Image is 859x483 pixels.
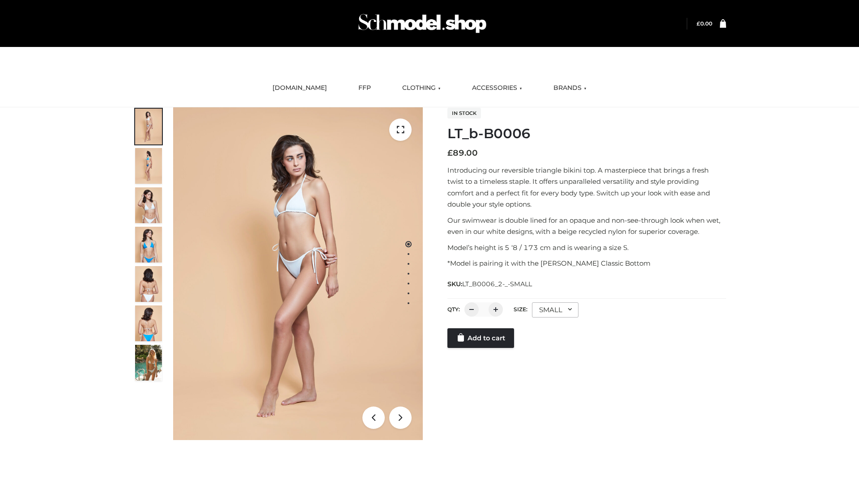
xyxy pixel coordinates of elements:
p: *Model is pairing it with the [PERSON_NAME] Classic Bottom [447,258,726,269]
img: ArielClassicBikiniTop_CloudNine_AzureSky_OW114ECO_1-scaled.jpg [135,109,162,144]
img: ArielClassicBikiniTop_CloudNine_AzureSky_OW114ECO_3-scaled.jpg [135,187,162,223]
label: QTY: [447,306,460,313]
bdi: 0.00 [697,20,712,27]
img: ArielClassicBikiniTop_CloudNine_AzureSky_OW114ECO_1 [173,107,423,440]
p: Introducing our reversible triangle bikini top. A masterpiece that brings a fresh twist to a time... [447,165,726,210]
a: [DOMAIN_NAME] [266,78,334,98]
img: ArielClassicBikiniTop_CloudNine_AzureSky_OW114ECO_2-scaled.jpg [135,148,162,184]
a: CLOTHING [395,78,447,98]
a: £0.00 [697,20,712,27]
img: ArielClassicBikiniTop_CloudNine_AzureSky_OW114ECO_7-scaled.jpg [135,266,162,302]
h1: LT_b-B0006 [447,126,726,142]
span: £ [697,20,700,27]
a: FFP [352,78,378,98]
span: SKU: [447,279,533,289]
p: Model’s height is 5 ‘8 / 173 cm and is wearing a size S. [447,242,726,254]
span: In stock [447,108,481,119]
span: £ [447,148,453,158]
a: Add to cart [447,328,514,348]
img: ArielClassicBikiniTop_CloudNine_AzureSky_OW114ECO_4-scaled.jpg [135,227,162,263]
label: Size: [514,306,527,313]
img: ArielClassicBikiniTop_CloudNine_AzureSky_OW114ECO_8-scaled.jpg [135,305,162,341]
img: Arieltop_CloudNine_AzureSky2.jpg [135,345,162,381]
img: Schmodel Admin 964 [355,6,489,41]
div: SMALL [532,302,578,318]
a: ACCESSORIES [465,78,529,98]
p: Our swimwear is double lined for an opaque and non-see-through look when wet, even in our white d... [447,215,726,237]
span: LT_B0006_2-_-SMALL [462,280,532,288]
bdi: 89.00 [447,148,478,158]
a: BRANDS [547,78,593,98]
